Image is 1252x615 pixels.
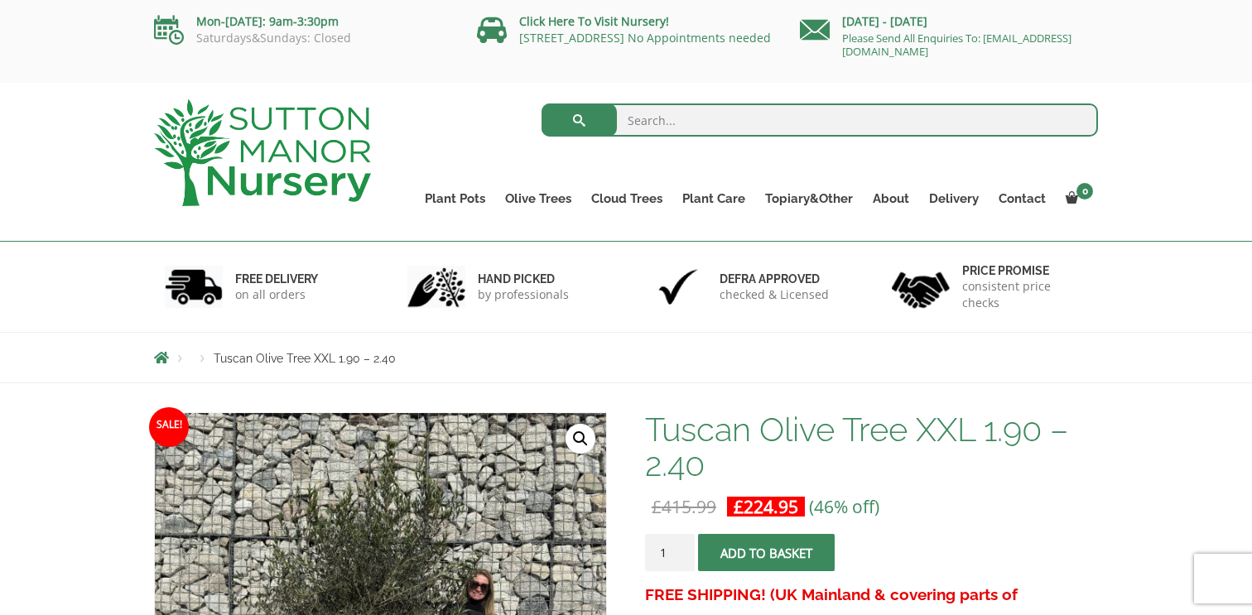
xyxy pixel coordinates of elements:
p: consistent price checks [962,278,1088,311]
input: Product quantity [645,534,695,571]
a: Please Send All Enquiries To: [EMAIL_ADDRESS][DOMAIN_NAME] [842,31,1071,59]
a: Plant Care [672,187,755,210]
p: checked & Licensed [720,286,829,303]
p: by professionals [478,286,569,303]
a: Click Here To Visit Nursery! [519,13,669,29]
input: Search... [542,103,1099,137]
h6: Defra approved [720,271,829,286]
a: Olive Trees [495,187,581,210]
img: logo [154,99,371,206]
p: [DATE] - [DATE] [800,12,1098,31]
a: View full-screen image gallery [566,424,595,454]
span: 0 [1076,183,1093,199]
a: Topiary&Other [755,187,863,210]
span: £ [652,495,662,518]
h1: Tuscan Olive Tree XXL 1.90 – 2.40 [645,412,1098,482]
a: Delivery [919,187,989,210]
a: Cloud Trees [581,187,672,210]
bdi: 415.99 [652,495,716,518]
bdi: 224.95 [734,495,798,518]
nav: Breadcrumbs [154,351,1098,364]
span: (46% off) [809,495,879,518]
img: 4.jpg [892,262,950,312]
span: £ [734,495,744,518]
img: 3.jpg [649,266,707,308]
p: Saturdays&Sundays: Closed [154,31,452,45]
h6: FREE DELIVERY [235,271,318,286]
a: 0 [1056,187,1098,210]
img: 1.jpg [165,266,223,308]
h6: hand picked [478,271,569,286]
button: Add to basket [698,534,835,571]
h6: Price promise [962,263,1088,278]
img: 2.jpg [407,266,465,308]
a: About [863,187,919,210]
p: Mon-[DATE]: 9am-3:30pm [154,12,452,31]
a: Plant Pots [415,187,495,210]
a: [STREET_ADDRESS] No Appointments needed [519,30,771,46]
span: Sale! [149,407,189,447]
a: Contact [989,187,1056,210]
p: on all orders [235,286,318,303]
span: Tuscan Olive Tree XXL 1.90 – 2.40 [214,352,396,365]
